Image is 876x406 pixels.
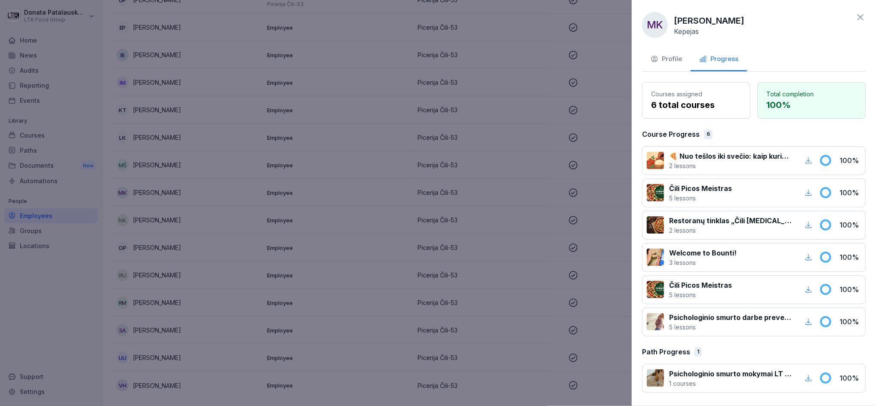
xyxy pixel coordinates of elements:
[642,129,700,139] p: Course Progress
[669,151,793,161] p: 🍕 Nuo tešlos iki svečio: kaip kuriame tobulą picą kasdien
[669,161,793,170] p: 2 lessons
[651,89,741,98] p: Courses assigned
[669,183,732,194] p: Čili Picos Meistras
[669,290,732,299] p: 5 lessons
[766,98,857,111] p: 100 %
[704,129,713,139] div: 6
[839,155,861,166] p: 100 %
[669,194,732,203] p: 5 lessons
[699,54,738,64] div: Progress
[839,220,861,230] p: 100 %
[839,252,861,262] p: 100 %
[674,14,744,27] p: [PERSON_NAME]
[669,280,732,290] p: Čili Picos Meistras
[642,12,668,38] div: MK
[766,89,857,98] p: Total completion
[839,188,861,198] p: 100 %
[669,215,793,226] p: Restoranų tinklas „Čili [MEDICAL_DATA]" - Sėkmės istorija ir praktika
[642,48,691,71] button: Profile
[839,317,861,327] p: 100 %
[669,248,737,258] p: Welcome to Bounti!
[642,347,690,357] p: Path Progress
[691,48,747,71] button: Progress
[839,373,861,383] p: 100 %
[669,379,793,388] p: 1 courses
[669,226,793,235] p: 2 lessons
[669,258,737,267] p: 3 lessons
[839,284,861,295] p: 100 %
[651,98,741,111] p: 6 total courses
[695,347,702,357] div: 1
[651,54,682,64] div: Profile
[669,369,793,379] p: Psichologinio smurto mokymai LT ir RU - visos pareigybės
[669,312,793,323] p: Psichologinio smurto darbe prevencijos mokymai
[669,323,793,332] p: 5 lessons
[674,27,699,36] p: Kepejas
